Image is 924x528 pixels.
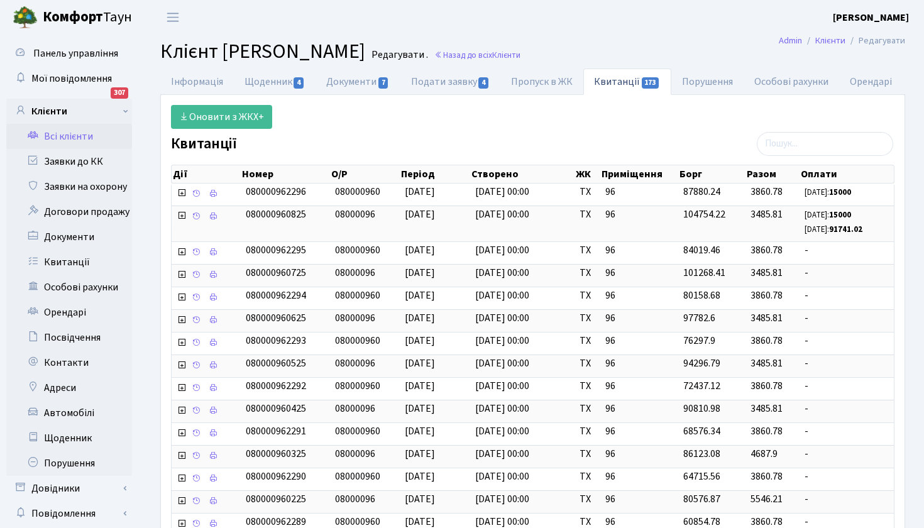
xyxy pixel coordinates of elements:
[839,69,903,95] a: Орендарі
[6,400,132,426] a: Автомобілі
[111,87,128,99] div: 307
[475,243,529,257] span: [DATE] 00:00
[6,325,132,350] a: Посвідчення
[475,289,529,302] span: [DATE] 00:00
[600,165,678,183] th: Приміщення
[683,470,720,483] span: 64715.56
[580,243,595,258] span: ТХ
[405,492,435,506] span: [DATE]
[6,375,132,400] a: Адреси
[605,356,673,371] span: 96
[805,187,851,198] small: [DATE]:
[475,356,529,370] span: [DATE] 00:00
[246,356,306,370] span: 080000960525
[43,7,103,27] b: Комфорт
[246,402,306,415] span: 080000960425
[580,266,595,280] span: ТХ
[475,447,529,461] span: [DATE] 00:00
[246,266,306,280] span: 080000960725
[400,165,470,183] th: Період
[751,447,778,461] span: 4687.9
[751,334,783,348] span: 3860.78
[6,66,132,91] a: Мої повідомлення307
[335,185,380,199] span: 080000960
[683,402,720,415] span: 90810.98
[330,165,400,183] th: О/Р
[805,470,889,484] span: -
[829,209,851,221] b: 15000
[805,209,851,221] small: [DATE]:
[160,69,234,95] a: Інформація
[246,492,306,506] span: 080000960225
[580,402,595,416] span: ТХ
[805,379,889,393] span: -
[580,207,595,222] span: ТХ
[335,424,380,438] span: 080000960
[369,49,428,61] small: Редагувати .
[605,334,673,348] span: 96
[405,243,435,257] span: [DATE]
[31,72,112,85] span: Мої повідомлення
[683,289,720,302] span: 80158.68
[751,289,783,302] span: 3860.78
[405,424,435,438] span: [DATE]
[405,402,435,415] span: [DATE]
[829,224,862,235] b: 91741.02
[805,243,889,258] span: -
[745,165,800,183] th: Разом
[683,356,720,370] span: 94296.79
[760,28,924,54] nav: breadcrumb
[246,185,306,199] span: 080000962296
[683,185,720,199] span: 87880.24
[246,379,306,393] span: 080000962292
[805,311,889,326] span: -
[246,207,306,221] span: 080000960825
[805,289,889,303] span: -
[405,356,435,370] span: [DATE]
[683,207,725,221] span: 104754.22
[751,402,783,415] span: 3485.81
[683,492,720,506] span: 80576.87
[475,492,529,506] span: [DATE] 00:00
[605,243,673,258] span: 96
[751,470,783,483] span: 3860.78
[805,266,889,280] span: -
[171,105,272,129] a: Оновити з ЖКХ+
[241,165,330,183] th: Номер
[335,243,380,257] span: 080000960
[6,149,132,174] a: Заявки до КК
[805,334,889,348] span: -
[335,470,380,483] span: 080000960
[478,77,488,89] span: 4
[6,41,132,66] a: Панель управління
[580,447,595,461] span: ТХ
[605,185,673,199] span: 96
[335,379,380,393] span: 080000960
[678,165,745,183] th: Борг
[605,289,673,303] span: 96
[246,424,306,438] span: 080000962291
[575,165,600,183] th: ЖК
[751,379,783,393] span: 3860.78
[580,470,595,484] span: ТХ
[335,492,375,506] span: 08000096
[335,289,380,302] span: 080000960
[335,334,380,348] span: 080000960
[833,10,909,25] a: [PERSON_NAME]
[475,379,529,393] span: [DATE] 00:00
[172,165,241,183] th: Дії
[475,470,529,483] span: [DATE] 00:00
[805,492,889,507] span: -
[580,492,595,507] span: ТХ
[580,311,595,326] span: ТХ
[683,243,720,257] span: 84019.46
[405,207,435,221] span: [DATE]
[6,501,132,526] a: Повідомлення
[805,224,862,235] small: [DATE]:
[751,492,783,506] span: 5546.21
[13,5,38,30] img: logo.png
[671,69,744,95] a: Порушення
[335,207,375,221] span: 08000096
[335,311,375,325] span: 08000096
[605,402,673,416] span: 96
